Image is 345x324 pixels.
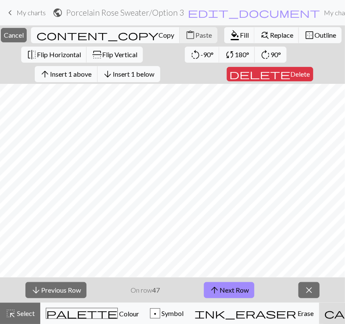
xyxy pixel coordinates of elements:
[291,70,310,78] span: Delete
[260,49,270,61] span: rotate_right
[227,67,313,81] button: Delete
[46,307,117,319] span: palette
[5,6,46,20] a: My charts
[260,29,270,41] span: find_replace
[270,50,281,58] span: 90°
[230,29,240,41] span: format_color_fill
[37,50,81,58] span: Flip Horizontal
[185,47,220,63] button: -90°
[40,303,145,324] button: Colour
[21,47,87,63] button: Flip Horizontal
[304,284,314,296] span: close
[35,66,98,82] button: Insert 1 above
[270,31,293,39] span: Replace
[131,285,160,295] p: On row
[219,47,255,63] button: 180°
[16,309,35,317] span: Select
[50,70,92,78] span: Insert 1 above
[102,50,137,58] span: Flip Vertical
[40,68,50,80] span: arrow_upward
[224,27,255,43] button: Fill
[188,7,320,19] span: edit_document
[17,8,46,17] span: My charts
[5,7,15,19] span: keyboard_arrow_left
[160,309,184,317] span: Symbol
[27,49,37,61] span: flip
[225,49,235,61] span: sync
[25,282,86,298] button: Previous Row
[304,29,314,41] span: border_outer
[1,28,27,42] button: Cancel
[86,47,143,63] button: Flip Vertical
[6,307,16,319] span: highlight_alt
[299,27,342,43] button: Outline
[159,31,174,39] span: Copy
[36,29,159,41] span: content_copy
[189,303,319,324] button: Erase
[255,47,287,63] button: 90°
[31,27,180,43] button: Copy
[240,31,249,39] span: Fill
[118,310,139,318] span: Colour
[4,31,24,39] span: Cancel
[113,70,155,78] span: Insert 1 below
[150,309,160,319] div: p
[204,282,254,298] button: Next Row
[254,27,299,43] button: Replace
[314,31,336,39] span: Outline
[296,309,314,317] span: Erase
[235,50,249,58] span: 180°
[152,286,160,294] strong: 47
[200,50,214,58] span: -90°
[53,7,63,19] span: public
[190,49,200,61] span: rotate_left
[103,68,113,80] span: arrow_downward
[66,8,184,17] h2: Porcelain Rose Sweater / Option 3
[31,284,41,296] span: arrow_downward
[230,68,291,80] span: delete
[195,307,296,319] span: ink_eraser
[91,50,103,60] span: flip
[209,284,220,296] span: arrow_upward
[97,66,160,82] button: Insert 1 below
[145,303,189,324] button: p Symbol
